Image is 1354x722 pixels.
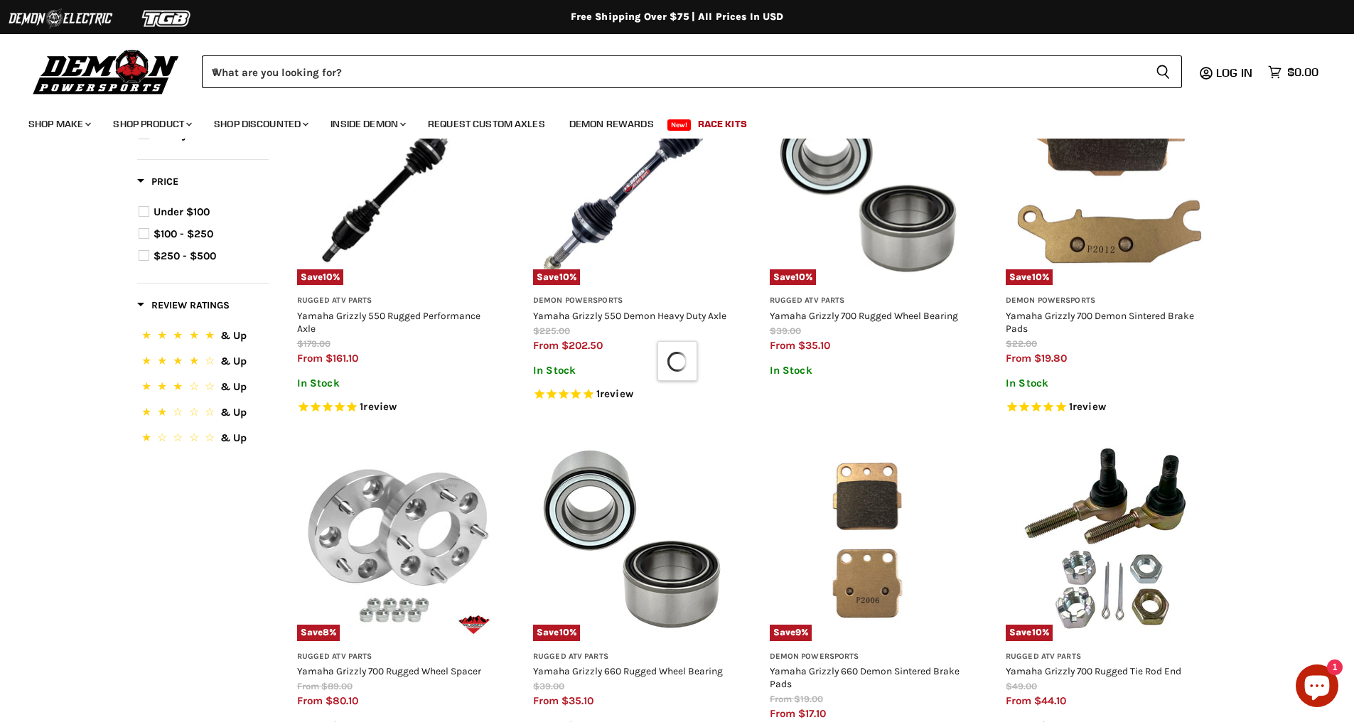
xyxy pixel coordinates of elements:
a: Shop Make [18,109,100,139]
span: review [600,387,633,400]
a: Yamaha Grizzly 700 Rugged Tie Rod End [1006,665,1181,677]
span: Save % [770,269,817,285]
span: from [1006,694,1031,707]
span: 1 reviews [1069,400,1106,413]
span: $0.00 [1287,65,1318,79]
input: When autocomplete results are available use up and down arrows to review and enter to select [202,55,1144,88]
span: Save % [297,269,344,285]
span: from [533,694,559,707]
button: 5 Stars. [139,327,267,347]
p: In Stock [297,377,498,389]
button: Filter by Review Ratings [137,298,230,316]
a: Yamaha Grizzly 660 Rugged Wheel BearingSave10% [533,440,734,641]
span: $80.10 [326,694,358,707]
ul: Main menu [18,104,1315,139]
span: 1 reviews [360,400,397,413]
span: 10 [323,271,333,282]
span: Rated 5.0 out of 5 stars 1 reviews [297,400,498,415]
img: Demon Electric Logo 2 [7,5,114,32]
img: Yamaha Grizzly 660 Rugged Wheel Bearing [533,440,734,641]
a: $0.00 [1261,62,1326,82]
img: TGB Logo 2 [114,5,220,32]
span: Save % [1006,625,1053,640]
span: review [363,400,397,413]
span: $89.00 [321,681,353,691]
span: $100 - $250 [154,227,213,240]
span: Save % [533,625,580,640]
span: Log in [1216,65,1252,80]
p: In Stock [1006,377,1207,389]
span: $161.10 [326,352,358,365]
span: & Up [220,380,247,393]
span: review [1073,400,1106,413]
span: $39.00 [770,325,801,336]
span: $35.10 [562,694,593,707]
h3: Rugged ATV Parts [297,652,498,662]
a: Inside Demon [320,109,414,139]
span: from [1006,352,1031,365]
span: $17.10 [798,707,826,720]
span: from [297,694,323,707]
span: & Up [220,406,247,419]
span: from [770,707,795,720]
h3: Rugged ATV Parts [770,296,971,306]
a: Yamaha Grizzly 700 Rugged Wheel BearingSave10% [770,85,971,286]
a: Yamaha Grizzly 550 Demon Heavy Duty AxleSave10% [533,85,734,286]
span: $35.10 [798,339,830,352]
span: Review Ratings [137,299,230,311]
button: Filter by Price [137,175,178,193]
a: Request Custom Axles [417,109,556,139]
span: 1 reviews [596,387,633,400]
span: Rated 5.0 out of 5 stars 1 reviews [1006,400,1207,415]
img: Yamaha Grizzly 700 Rugged Wheel Bearing [770,85,971,286]
span: $19.80 [1034,352,1067,365]
a: Yamaha Grizzly 700 Rugged Wheel Bearing [770,310,958,321]
span: $179.00 [297,338,331,349]
span: from [297,681,319,691]
span: from [770,694,792,704]
span: Under $100 [154,205,210,218]
h3: Rugged ATV Parts [297,296,498,306]
button: Search [1144,55,1182,88]
span: 10 [1032,627,1042,637]
a: Yamaha Grizzly 660 Demon Sintered Brake Pads [770,665,960,689]
span: Save % [1006,269,1053,285]
span: 8 [323,627,329,637]
span: $39.00 [533,681,564,691]
a: Yamaha Grizzly 700 Rugged Wheel Spacer [297,665,481,677]
span: 10 [559,627,569,637]
a: Race Kits [687,109,758,139]
img: Yamaha Grizzly 550 Rugged Performance Axle [297,85,498,286]
inbox-online-store-chat: Shopify online store chat [1291,664,1343,711]
img: Yamaha Grizzly 700 Rugged Wheel Spacer [297,440,498,641]
span: Save % [297,625,340,640]
span: 10 [1032,271,1042,282]
a: Yamaha Grizzly 660 Rugged Wheel Bearing [533,665,723,677]
a: Yamaha Grizzly 700 Rugged Tie Rod EndSave10% [1006,440,1207,641]
span: from [297,352,323,365]
h3: Demon Powersports [533,296,734,306]
span: $19.00 [794,694,823,704]
h3: Rugged ATV Parts [533,652,734,662]
a: Yamaha Grizzly 660 Demon Sintered Brake PadsSave9% [770,440,971,641]
h3: Demon Powersports [1006,296,1207,306]
img: Yamaha Grizzly 660 Demon Sintered Brake Pads [770,440,971,641]
button: 4 Stars. [139,352,267,373]
span: Rated 5.0 out of 5 stars 1 reviews [533,387,734,402]
a: Shop Discounted [203,109,317,139]
span: from [533,339,559,352]
img: Yamaha Grizzly 550 Demon Heavy Duty Axle [533,85,734,286]
button: 1 Star. [139,429,267,450]
a: Yamaha Grizzly 550 Rugged Performance AxleSave10% [297,85,498,286]
a: Yamaha Grizzly 700 Demon Sintered Brake Pads [1006,310,1194,334]
h3: Rugged ATV Parts [1006,652,1207,662]
a: Yamaha Grizzly 700 Rugged Wheel SpacerSave8% [297,440,498,641]
a: Log in [1210,66,1261,79]
a: Yamaha Grizzly 550 Rugged Performance Axle [297,310,480,334]
span: $202.50 [562,339,603,352]
p: In Stock [533,365,734,377]
h3: Demon Powersports [770,652,971,662]
a: Yamaha Grizzly 700 Demon Sintered Brake PadsSave10% [1006,85,1207,286]
span: $22.00 [1006,338,1037,349]
span: $49.00 [1006,681,1037,691]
